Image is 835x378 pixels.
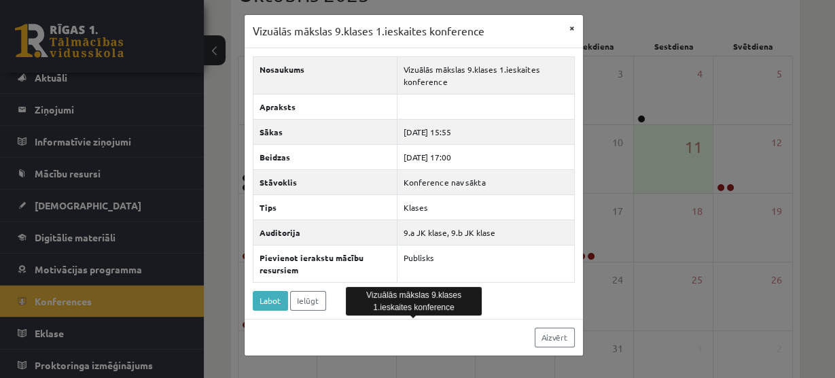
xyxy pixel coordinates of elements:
[290,291,326,311] a: Ielūgt
[253,144,397,169] th: Beidzas
[535,328,575,347] a: Aizvērt
[397,220,574,245] td: 9.a JK klase, 9.b JK klase
[253,169,397,194] th: Stāvoklis
[253,23,484,39] h3: Vizuālās mākslas 9.klases 1.ieskaites konference
[397,119,574,144] td: [DATE] 15:55
[253,119,397,144] th: Sākas
[397,245,574,282] td: Publisks
[397,194,574,220] td: Klases
[397,169,574,194] td: Konference nav sākta
[346,287,482,315] div: Vizuālās mākslas 9.klases 1.ieskaites konference
[397,56,574,94] td: Vizuālās mākslas 9.klases 1.ieskaites konference
[561,15,583,41] button: ×
[253,291,288,311] a: Labot
[253,245,397,282] th: Pievienot ierakstu mācību resursiem
[253,220,397,245] th: Auditorija
[253,194,397,220] th: Tips
[253,94,397,119] th: Apraksts
[253,56,397,94] th: Nosaukums
[397,144,574,169] td: [DATE] 17:00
